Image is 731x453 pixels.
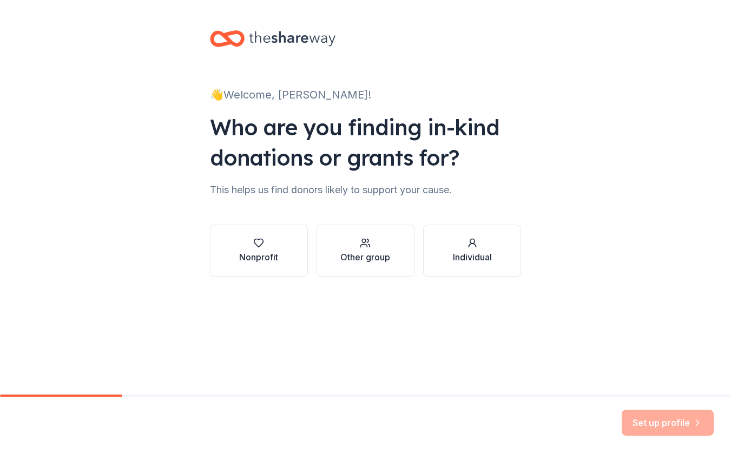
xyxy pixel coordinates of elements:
div: Other group [340,251,390,264]
div: 👋 Welcome, [PERSON_NAME]! [210,86,522,103]
div: Who are you finding in-kind donations or grants for? [210,112,522,173]
div: Individual [453,251,492,264]
button: Other group [317,225,414,277]
div: Nonprofit [239,251,278,264]
div: This helps us find donors likely to support your cause. [210,181,522,199]
button: Individual [423,225,521,277]
button: Nonprofit [210,225,308,277]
